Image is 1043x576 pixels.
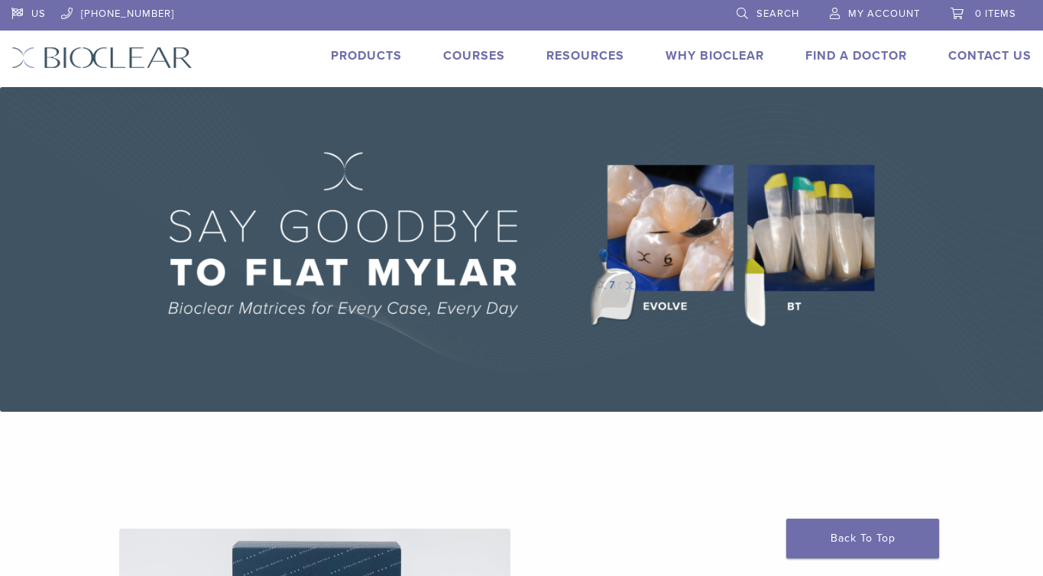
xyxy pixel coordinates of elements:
[848,8,920,20] span: My Account
[11,47,193,69] img: Bioclear
[805,48,907,63] a: Find A Doctor
[756,8,799,20] span: Search
[546,48,624,63] a: Resources
[975,8,1016,20] span: 0 items
[786,519,939,558] a: Back To Top
[666,48,764,63] a: Why Bioclear
[331,48,402,63] a: Products
[948,48,1032,63] a: Contact Us
[443,48,505,63] a: Courses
